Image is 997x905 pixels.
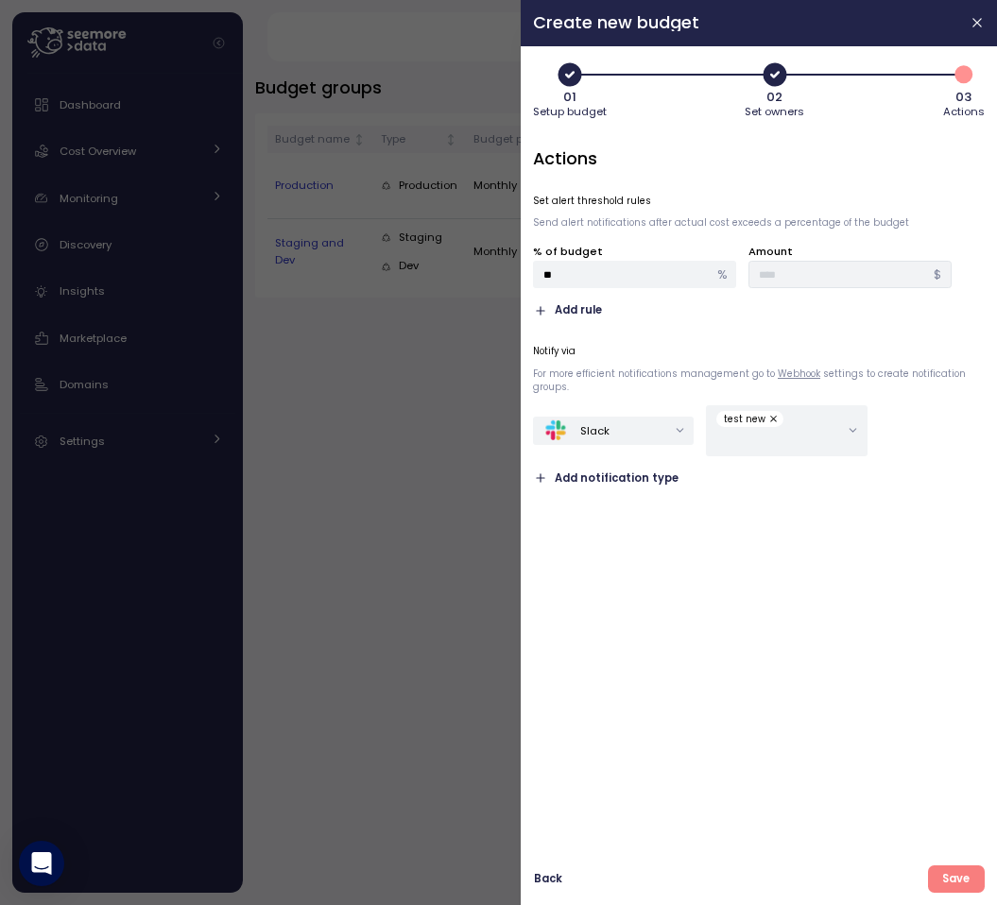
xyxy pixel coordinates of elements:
button: Slack [533,417,694,444]
h2: Create new budget [533,14,954,31]
span: 01 [563,91,576,103]
span: Add rule [555,301,602,319]
button: Add rule [533,300,603,320]
p: Set alert threshold rules [533,195,909,208]
label: % of budget [533,244,603,261]
span: 3 [948,59,980,91]
span: Back [534,866,562,892]
span: Set owners [746,107,805,117]
button: Back [533,865,563,893]
button: 02Set owners [746,59,805,122]
span: 03 [956,91,972,103]
div: Send alert notifications after actual cost exceeds a percentage of the budget [533,216,909,230]
div: For more efficient notifications management go to settings to create notification groups. [533,367,985,393]
span: Setup budget [533,107,607,117]
label: Amount [748,244,793,261]
p: Notify via [533,345,985,358]
button: 303Actions [943,59,985,122]
button: Save [928,865,985,893]
span: test new [724,411,765,428]
span: 02 [767,91,783,103]
button: 01Setup budget [533,59,607,122]
div: $ [925,262,952,288]
div: Open Intercom Messenger [19,841,64,886]
span: Save [942,866,970,892]
a: Webhook [778,367,820,381]
div: Slack [580,423,610,438]
h3: Actions [533,146,985,170]
span: Actions [943,107,985,117]
button: Add notification type [533,469,679,488]
span: Add notification type [555,470,679,487]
